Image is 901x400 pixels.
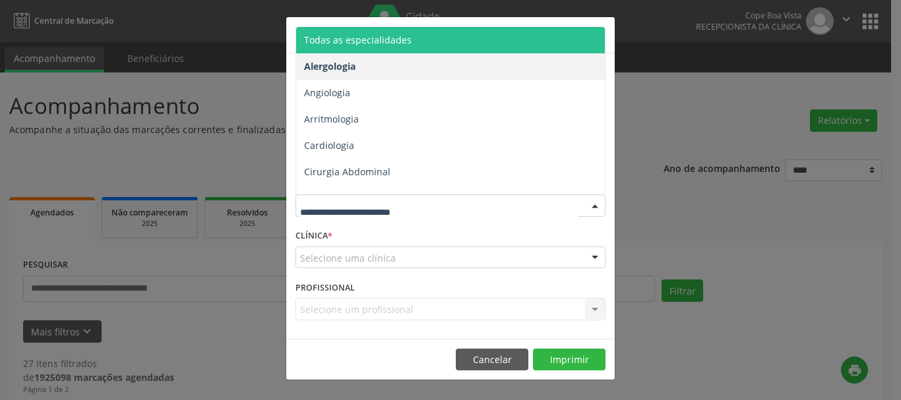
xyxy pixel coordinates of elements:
span: Cardiologia [304,139,354,152]
span: Alergologia [304,60,356,72]
span: Todas as especialidades [304,34,412,46]
span: Cirurgia Bariatrica [304,192,385,204]
span: Angiologia [304,86,350,99]
label: PROFISSIONAL [295,277,355,298]
span: Selecione uma clínica [300,251,396,265]
button: Close [588,17,615,49]
button: Cancelar [456,349,528,371]
span: Cirurgia Abdominal [304,165,390,178]
button: Imprimir [533,349,606,371]
span: Arritmologia [304,113,359,125]
h5: Relatório de agendamentos [295,26,447,43]
label: CLÍNICA [295,226,332,246]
